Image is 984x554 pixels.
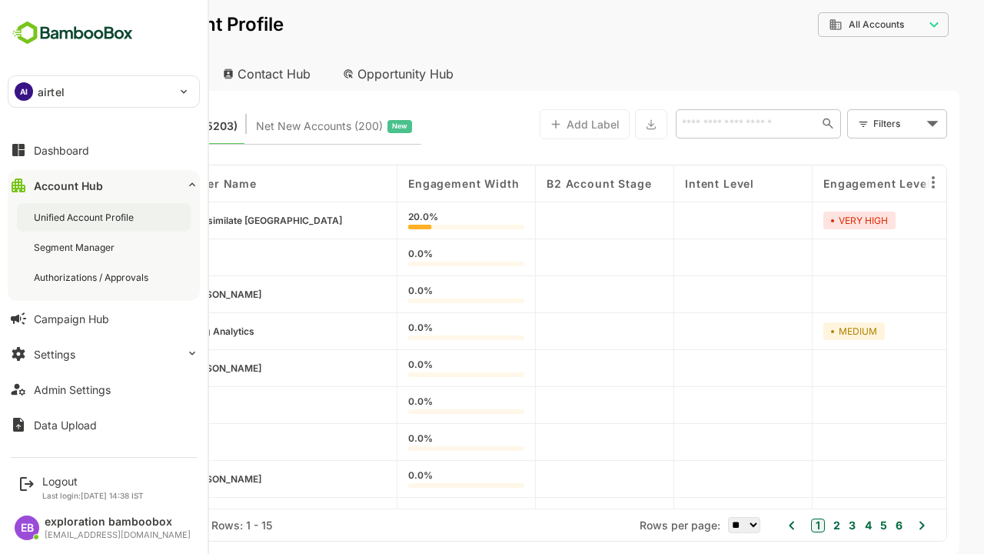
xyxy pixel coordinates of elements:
span: Net New Accounts ( 200 ) [202,116,329,136]
span: Rows per page: [586,519,667,532]
div: Account Hub [34,179,103,192]
span: Armstrong-Cabrera [131,362,208,374]
div: All Accounts [775,18,870,32]
div: 0.0% [354,397,470,414]
button: 4 [807,517,818,534]
span: Hawkins-Crosby [131,473,208,485]
button: 1 [757,519,771,532]
button: Admin Settings [8,374,200,405]
div: Settings [34,348,75,361]
div: exploration bamboobox [45,516,191,529]
div: Unified Account Profile [34,211,137,224]
div: Logout [42,475,144,488]
div: AI [15,82,33,101]
span: Customer Name [108,177,203,190]
div: All Accounts [764,10,895,40]
span: Intent Level [631,177,700,190]
div: Contact Hub [157,57,271,91]
button: Add Label [486,109,576,139]
button: Account Hub [8,170,200,201]
div: 0.0% [354,249,470,266]
button: Data Upload [8,409,200,440]
div: 0.0% [354,434,470,451]
span: Engagement Level [770,177,876,190]
button: 5 [823,517,833,534]
div: AIairtel [8,76,199,107]
div: Segment Manager [34,241,118,254]
button: Dashboard [8,135,200,165]
span: Engagement Width [354,177,465,190]
img: BambooboxFullLogoMark.5f36c76dfaba33ec1ec1367b70bb1252.svg [8,18,138,48]
div: MEDIUM [770,322,831,340]
button: Campaign Hub [8,303,200,334]
div: 0.0% [354,471,470,488]
button: 2 [776,517,786,534]
div: Authorizations / Approvals [34,271,151,284]
button: 6 [838,517,849,534]
div: Admin Settings [34,383,111,396]
button: Settings [8,339,200,369]
div: Account Hub [25,57,151,91]
div: Newly surfaced ICP-fit accounts from Intent, Website, LinkedIn, and other engagement signals. [202,116,358,136]
div: 0.0% [354,323,470,340]
div: Campaign Hub [34,312,109,325]
span: TransOrg Analytics [115,325,201,337]
span: New [338,116,354,136]
p: Unified Account Profile [25,15,230,34]
div: Filters [818,108,893,140]
div: 0.0% [354,508,470,525]
span: Conner-Nguyen [131,289,208,300]
p: Last login: [DATE] 14:38 IST [42,491,144,500]
div: Opportunity Hub [277,57,414,91]
span: Reassimilate Argentina [131,215,288,226]
button: Export the selected data as CSV [581,109,613,139]
div: VERY HIGH [770,212,842,229]
p: airtel [38,84,65,100]
div: 20.0% [354,212,470,229]
button: 3 [791,517,802,534]
div: Data Upload [34,419,97,432]
div: 0.0% [354,286,470,303]
div: Dashboard [34,144,89,157]
div: EB [15,516,39,540]
span: Known accounts you’ve identified to target - imported from CRM, Offline upload, or promoted from ... [46,116,184,136]
div: [EMAIL_ADDRESS][DOMAIN_NAME] [45,530,191,540]
div: Filters [819,115,869,132]
span: All Accounts [795,19,850,30]
div: 0.0% [354,360,470,377]
span: B2 Account Stage [493,177,597,190]
div: Total Rows: 105203 | Rows: 1 - 15 [46,519,218,532]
